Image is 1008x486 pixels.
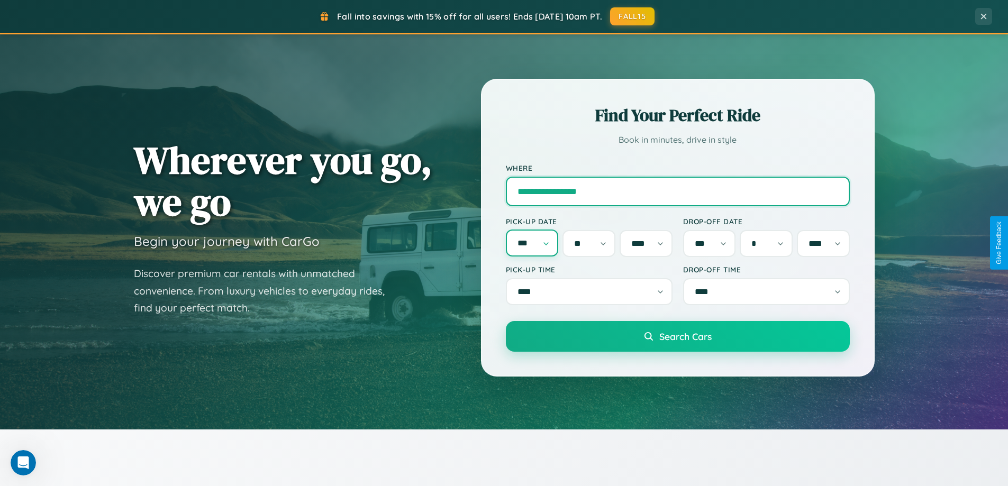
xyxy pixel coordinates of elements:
[337,11,602,22] span: Fall into savings with 15% off for all users! Ends [DATE] 10am PT.
[659,331,712,342] span: Search Cars
[506,104,850,127] h2: Find Your Perfect Ride
[506,217,673,226] label: Pick-up Date
[683,217,850,226] label: Drop-off Date
[11,450,36,475] iframe: Intercom live chat
[506,132,850,148] p: Book in minutes, drive in style
[995,222,1003,264] div: Give Feedback
[134,265,398,317] p: Discover premium car rentals with unmatched convenience. From luxury vehicles to everyday rides, ...
[610,7,655,25] button: FALL15
[134,233,320,249] h3: Begin your journey with CarGo
[506,163,850,172] label: Where
[506,265,673,274] label: Pick-up Time
[134,139,432,223] h1: Wherever you go, we go
[506,321,850,352] button: Search Cars
[683,265,850,274] label: Drop-off Time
